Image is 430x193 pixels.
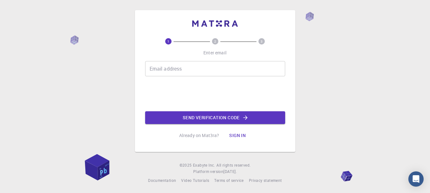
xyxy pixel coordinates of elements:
[203,50,227,56] p: Enter email
[193,162,215,169] a: Exabyte Inc.
[193,162,215,168] span: Exabyte Inc.
[167,39,169,44] text: 1
[223,169,237,175] a: [DATE].
[261,39,263,44] text: 3
[408,171,424,187] div: Open Intercom Messenger
[223,169,237,174] span: [DATE] .
[167,81,264,106] iframe: reCAPTCHA
[148,178,176,183] span: Documentation
[180,162,193,169] span: © 2025
[181,177,209,184] a: Video Tutorials
[214,178,243,183] span: Terms of service
[148,177,176,184] a: Documentation
[145,111,285,124] button: Send verification code
[181,178,209,183] span: Video Tutorials
[214,39,216,44] text: 2
[249,177,282,184] a: Privacy statement
[216,162,250,169] span: All rights reserved.
[214,177,243,184] a: Terms of service
[224,129,251,142] button: Sign in
[249,178,282,183] span: Privacy statement
[193,169,223,175] span: Platform version
[179,132,219,139] p: Already on Mat3ra?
